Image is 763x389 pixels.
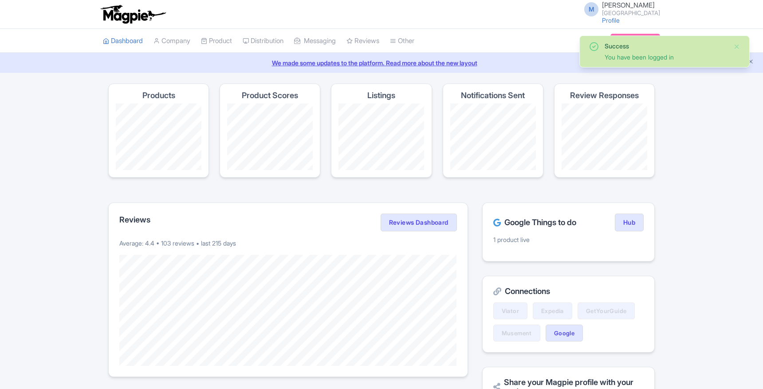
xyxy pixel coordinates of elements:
a: Google [546,325,583,341]
a: GetYourGuide [578,302,635,319]
h4: Review Responses [570,91,639,100]
img: logo-ab69f6fb50320c5b225c76a69d11143b.png [98,4,167,24]
span: [PERSON_NAME] [602,1,655,9]
a: Reviews [346,29,379,53]
span: M [584,2,598,16]
div: You have been logged in [605,52,726,62]
a: M [PERSON_NAME] [GEOGRAPHIC_DATA] [579,2,660,16]
p: Average: 4.4 • 103 reviews • last 215 days [119,238,457,248]
a: Subscription [610,34,660,47]
a: Profile [602,16,620,24]
a: Messaging [294,29,336,53]
a: Viator [493,302,527,319]
p: 1 product live [493,235,644,244]
a: Dashboard [103,29,143,53]
button: Close [733,41,740,52]
h2: Connections [493,287,644,296]
h4: Product Scores [242,91,298,100]
a: Expedia [533,302,572,319]
h4: Listings [367,91,395,100]
a: We made some updates to the platform. Read more about the new layout [5,58,758,67]
a: Company [153,29,190,53]
a: Distribution [243,29,283,53]
h4: Notifications Sent [461,91,525,100]
div: Success [605,41,726,51]
h2: Reviews [119,215,150,224]
button: Close announcement [747,57,754,67]
a: Hub [615,214,644,231]
a: Other [390,29,414,53]
h2: Google Things to do [493,218,576,227]
a: Musement [493,325,540,341]
small: [GEOGRAPHIC_DATA] [602,10,660,16]
a: Product [201,29,232,53]
a: Reviews Dashboard [381,214,457,231]
h4: Products [142,91,175,100]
